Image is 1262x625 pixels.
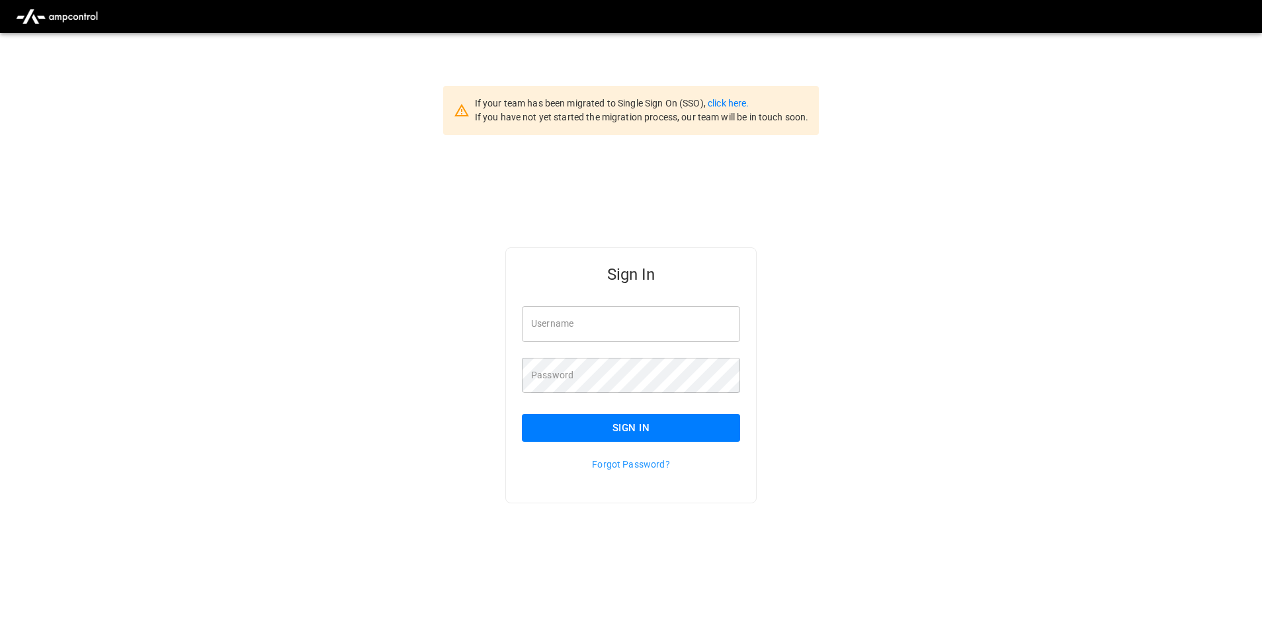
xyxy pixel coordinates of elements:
[475,112,809,122] span: If you have not yet started the migration process, our team will be in touch soon.
[11,4,103,29] img: ampcontrol.io logo
[522,458,740,471] p: Forgot Password?
[475,98,708,108] span: If your team has been migrated to Single Sign On (SSO),
[708,98,749,108] a: click here.
[522,264,740,285] h5: Sign In
[522,414,740,442] button: Sign In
